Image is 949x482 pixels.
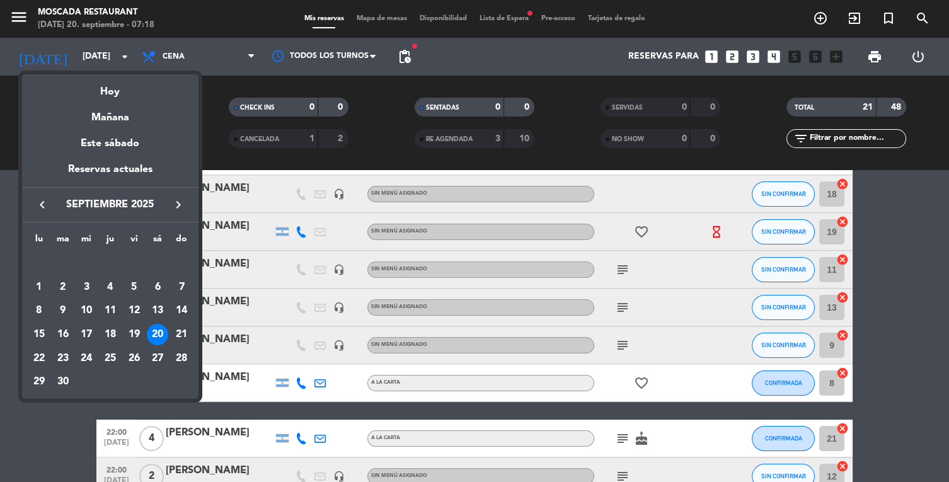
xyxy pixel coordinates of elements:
[28,348,50,369] div: 22
[52,348,74,369] div: 23
[27,299,51,323] td: 8 de septiembre de 2025
[171,300,192,321] div: 14
[52,372,74,393] div: 30
[124,300,145,321] div: 12
[22,161,198,187] div: Reservas actuales
[51,370,75,394] td: 30 de septiembre de 2025
[170,347,193,370] td: 28 de septiembre de 2025
[170,232,193,251] th: domingo
[76,300,97,321] div: 10
[171,348,192,369] div: 28
[147,277,168,298] div: 6
[122,275,146,299] td: 5 de septiembre de 2025
[98,299,122,323] td: 11 de septiembre de 2025
[170,323,193,347] td: 21 de septiembre de 2025
[51,347,75,370] td: 23 de septiembre de 2025
[122,299,146,323] td: 12 de septiembre de 2025
[170,275,193,299] td: 7 de septiembre de 2025
[27,251,193,275] td: SEP.
[27,370,51,394] td: 29 de septiembre de 2025
[76,324,97,345] div: 17
[124,348,145,369] div: 26
[100,348,121,369] div: 25
[98,275,122,299] td: 4 de septiembre de 2025
[52,277,74,298] div: 2
[27,232,51,251] th: lunes
[74,299,98,323] td: 10 de septiembre de 2025
[28,372,50,393] div: 29
[51,275,75,299] td: 2 de septiembre de 2025
[170,299,193,323] td: 14 de septiembre de 2025
[54,197,167,213] span: septiembre 2025
[98,347,122,370] td: 25 de septiembre de 2025
[51,299,75,323] td: 9 de septiembre de 2025
[146,299,170,323] td: 13 de septiembre de 2025
[51,323,75,347] td: 16 de septiembre de 2025
[146,232,170,251] th: sábado
[74,232,98,251] th: miércoles
[147,300,168,321] div: 13
[146,347,170,370] td: 27 de septiembre de 2025
[22,100,198,126] div: Mañana
[100,324,121,345] div: 18
[76,348,97,369] div: 24
[147,324,168,345] div: 20
[74,347,98,370] td: 24 de septiembre de 2025
[171,277,192,298] div: 7
[122,323,146,347] td: 19 de septiembre de 2025
[100,300,121,321] div: 11
[167,197,190,213] button: keyboard_arrow_right
[76,277,97,298] div: 3
[74,323,98,347] td: 17 de septiembre de 2025
[51,232,75,251] th: martes
[122,232,146,251] th: viernes
[146,323,170,347] td: 20 de septiembre de 2025
[27,347,51,370] td: 22 de septiembre de 2025
[171,197,186,212] i: keyboard_arrow_right
[28,324,50,345] div: 15
[28,277,50,298] div: 1
[146,275,170,299] td: 6 de septiembre de 2025
[28,300,50,321] div: 8
[31,197,54,213] button: keyboard_arrow_left
[35,197,50,212] i: keyboard_arrow_left
[100,277,121,298] div: 4
[124,324,145,345] div: 19
[98,232,122,251] th: jueves
[171,324,192,345] div: 21
[147,348,168,369] div: 27
[52,300,74,321] div: 9
[27,275,51,299] td: 1 de septiembre de 2025
[22,126,198,161] div: Este sábado
[122,347,146,370] td: 26 de septiembre de 2025
[124,277,145,298] div: 5
[27,323,51,347] td: 15 de septiembre de 2025
[22,74,198,100] div: Hoy
[98,323,122,347] td: 18 de septiembre de 2025
[52,324,74,345] div: 16
[74,275,98,299] td: 3 de septiembre de 2025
